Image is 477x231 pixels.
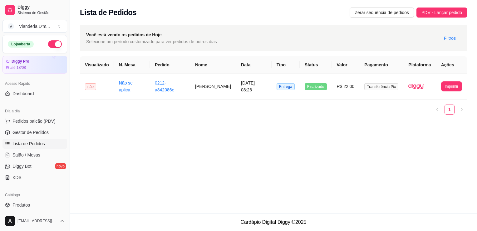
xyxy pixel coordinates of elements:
button: Filtros [439,33,461,43]
th: Status [300,56,332,74]
th: Pedido [150,56,190,74]
span: [EMAIL_ADDRESS][DOMAIN_NAME] [17,218,57,223]
span: Dashboard [12,90,34,97]
a: Gestor de Pedidos [2,127,67,137]
img: diggy [408,79,424,94]
th: Valor [332,56,360,74]
div: Loja aberta [8,41,34,48]
div: Vianderia D'm ... [19,23,50,29]
span: Diggy Bot [12,163,32,169]
li: Next Page [457,105,467,115]
a: 1 [445,105,454,114]
th: Visualizado [80,56,114,74]
button: Pedidos balcão (PDV) [2,116,67,126]
a: Lista de Pedidos [2,139,67,149]
a: Salão / Mesas [2,150,67,160]
td: [DATE] 08:26 [236,74,272,100]
span: não [85,83,96,90]
th: Ações [436,56,467,74]
span: Sistema de Gestão [17,10,65,15]
span: Gestor de Pedidos [12,129,49,136]
a: DiggySistema de Gestão [2,3,67,18]
th: Tipo [272,56,300,74]
a: Dashboard [2,89,67,99]
article: Diggy Pro [12,59,29,64]
button: PDV - Lançar pedido [416,8,467,18]
span: Salão / Mesas [12,152,40,158]
span: Pedidos balcão (PDV) [12,118,56,124]
button: Alterar Status [48,40,62,48]
th: Data [236,56,272,74]
div: Catálogo [2,190,67,200]
button: [EMAIL_ADDRESS][DOMAIN_NAME] [2,213,67,228]
a: Não se aplica [119,80,133,92]
strong: Você está vendo os pedidos de Hoje [86,32,162,37]
li: 1 [445,105,455,115]
span: Zerar sequência de pedidos [355,9,409,16]
button: right [457,105,467,115]
span: Filtros [444,35,456,42]
th: Plataforma [403,56,436,74]
span: Diggy [17,5,65,10]
span: KDS [12,174,22,181]
a: KDS [2,172,67,182]
button: left [432,105,442,115]
article: até 18/08 [10,65,26,70]
th: Pagamento [359,56,403,74]
a: 0212-a842086e [155,80,174,92]
span: Entrega [277,83,295,90]
a: Diggy Botnovo [2,161,67,171]
span: PDV - Lançar pedido [421,9,462,16]
h2: Lista de Pedidos [80,8,136,18]
span: Lista de Pedidos [12,141,45,147]
th: N. Mesa [114,56,150,74]
span: right [460,108,464,111]
span: left [435,108,439,111]
li: Previous Page [432,105,442,115]
span: V [8,23,14,29]
th: Nome [190,56,236,74]
div: Dia a dia [2,106,67,116]
a: Diggy Proaté 18/08 [2,56,67,74]
button: Select a team [2,20,67,33]
span: Selecione um período customizado para ver pedidos de outros dias [86,38,217,45]
span: Produtos [12,202,30,208]
td: R$ 22,00 [332,74,360,100]
button: Imprimir [441,81,462,91]
button: Zerar sequência de pedidos [350,8,414,18]
td: [PERSON_NAME] [190,74,236,100]
span: Finalizado [305,83,327,90]
div: Acesso Rápido [2,79,67,89]
span: Transferência Pix [364,83,398,90]
a: Produtos [2,200,67,210]
footer: Cardápio Digital Diggy © 2025 [70,213,477,231]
